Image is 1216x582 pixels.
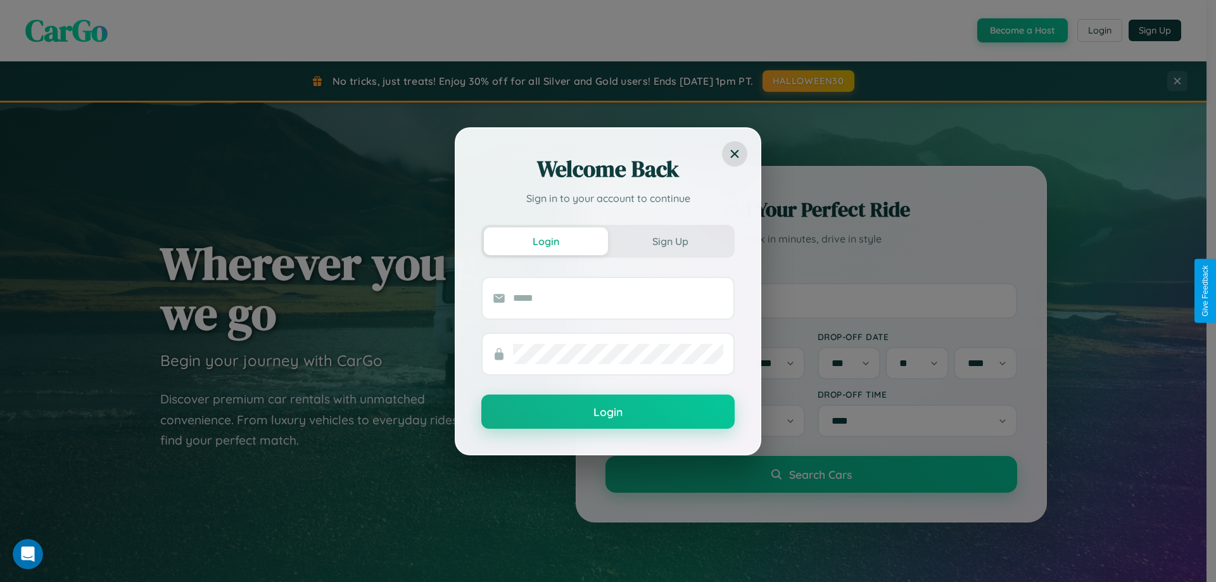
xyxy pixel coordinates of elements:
[481,191,735,206] p: Sign in to your account to continue
[484,227,608,255] button: Login
[1201,265,1210,317] div: Give Feedback
[13,539,43,569] iframe: Intercom live chat
[481,154,735,184] h2: Welcome Back
[608,227,732,255] button: Sign Up
[481,395,735,429] button: Login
